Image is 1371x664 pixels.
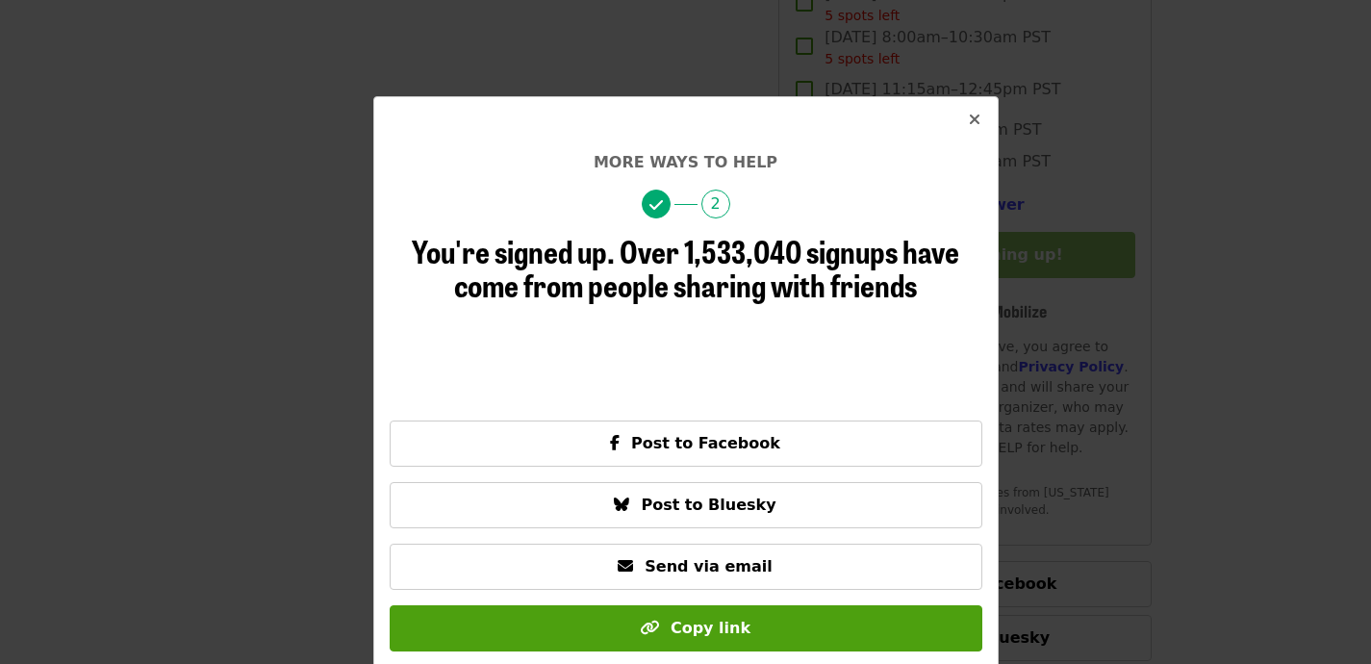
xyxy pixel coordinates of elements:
span: Post to Bluesky [641,496,775,514]
span: Over 1,533,040 signups have come from people sharing with friends [454,228,959,307]
span: Copy link [671,619,750,637]
i: facebook-f icon [610,434,620,452]
button: Post to Facebook [390,421,982,467]
span: More ways to help [594,153,777,171]
i: times icon [969,111,980,129]
button: Copy link [390,605,982,651]
button: Post to Bluesky [390,482,982,528]
i: bluesky icon [614,496,629,514]
span: Send via email [645,557,772,575]
i: envelope icon [618,557,633,575]
span: Post to Facebook [631,434,780,452]
button: Send via email [390,544,982,590]
i: link icon [640,619,659,637]
span: You're signed up. [412,228,615,273]
span: 2 [701,190,730,218]
i: check icon [649,196,663,215]
button: Close [952,97,998,143]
